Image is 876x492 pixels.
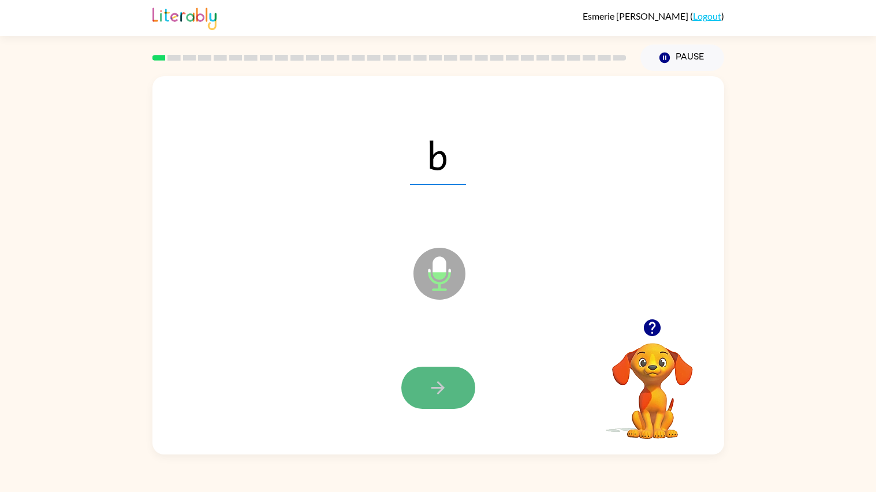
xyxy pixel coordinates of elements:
[693,10,721,21] a: Logout
[640,44,724,71] button: Pause
[583,10,724,21] div: ( )
[152,5,217,30] img: Literably
[595,325,710,441] video: Your browser must support playing .mp4 files to use Literably. Please try using another browser.
[583,10,690,21] span: Esmerie [PERSON_NAME]
[410,125,466,185] span: b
